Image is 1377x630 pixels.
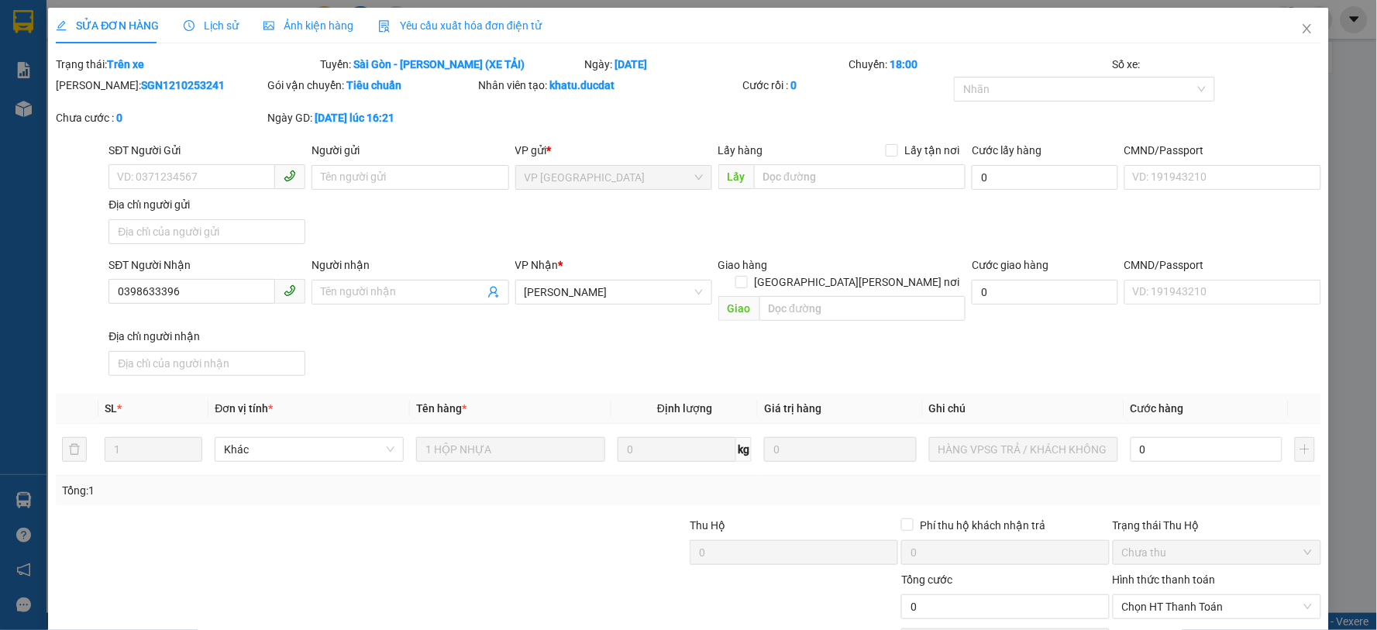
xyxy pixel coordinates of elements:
div: Ngày GD: [267,109,476,126]
span: Lấy hàng [718,144,763,157]
span: phone [284,284,296,297]
div: Tổng: 1 [62,482,532,499]
button: Close [1286,8,1329,51]
div: CMND/Passport [1124,256,1321,274]
input: Ghi Chú [929,437,1118,462]
span: Lê Đại Hành [525,281,703,304]
b: Tiêu chuẩn [346,79,401,91]
span: picture [263,20,274,31]
div: Tuyến: [318,56,583,73]
div: Địa chỉ người gửi [108,196,305,213]
span: phone [284,170,296,182]
span: Lịch sử [184,19,239,32]
span: Giao [718,296,759,321]
div: VP gửi [515,142,712,159]
div: Người gửi [312,142,508,159]
div: Chưa cước : [56,109,264,126]
div: Gói vận chuyển: [267,77,476,94]
input: 0 [764,437,917,462]
div: SĐT Người Gửi [108,142,305,159]
span: VP Sài Gòn [525,166,703,189]
span: Tên hàng [416,402,466,415]
span: Phí thu hộ khách nhận trả [914,517,1052,534]
div: Địa chỉ người nhận [108,328,305,345]
div: SĐT Người Nhận [108,256,305,274]
div: Trạng thái: [54,56,318,73]
input: Địa chỉ của người nhận [108,351,305,376]
span: VP Nhận [515,259,559,271]
b: khatu.ducdat [550,79,615,91]
span: Lấy tận nơi [898,142,966,159]
div: Trạng thái Thu Hộ [1113,517,1321,534]
b: 0 [116,112,122,124]
span: Tổng cước [901,573,952,586]
div: Ngày: [583,56,847,73]
input: VD: Bàn, Ghế [416,437,605,462]
span: SL [105,402,117,415]
button: plus [1295,437,1314,462]
div: Nhân viên tạo: [479,77,740,94]
label: Cước lấy hàng [972,144,1041,157]
span: Cước hàng [1131,402,1184,415]
div: [PERSON_NAME]: [56,77,264,94]
img: icon [378,20,391,33]
span: Thu Hộ [690,519,725,532]
b: Trên xe [107,58,144,71]
input: Cước giao hàng [972,280,1118,305]
span: Chọn HT Thanh Toán [1122,595,1312,618]
span: SỬA ĐƠN HÀNG [56,19,159,32]
input: Dọc đường [754,164,966,189]
div: CMND/Passport [1124,142,1321,159]
button: delete [62,437,87,462]
span: edit [56,20,67,31]
input: Cước lấy hàng [972,165,1118,190]
b: SGN1210253241 [141,79,225,91]
span: close [1301,22,1313,35]
div: Số xe: [1111,56,1323,73]
span: [GEOGRAPHIC_DATA][PERSON_NAME] nơi [748,274,966,291]
span: clock-circle [184,20,195,31]
b: [DATE] lúc 16:21 [315,112,394,124]
b: Sài Gòn - [PERSON_NAME] (XE TẢI) [353,58,525,71]
div: Cước rồi : [743,77,952,94]
span: Định lượng [657,402,712,415]
span: Khác [224,438,394,461]
th: Ghi chú [923,394,1124,424]
span: Giao hàng [718,259,768,271]
b: 0 [791,79,797,91]
span: Ảnh kiện hàng [263,19,353,32]
div: Chuyến: [847,56,1111,73]
span: Chưa thu [1122,541,1312,564]
span: kg [736,437,752,462]
span: user-add [487,286,500,298]
span: Giá trị hàng [764,402,821,415]
input: Dọc đường [759,296,966,321]
input: Địa chỉ của người gửi [108,219,305,244]
label: Cước giao hàng [972,259,1048,271]
span: Đơn vị tính [215,402,273,415]
b: [DATE] [614,58,647,71]
b: 18:00 [890,58,917,71]
div: Người nhận [312,256,508,274]
span: Lấy [718,164,754,189]
span: Yêu cầu xuất hóa đơn điện tử [378,19,542,32]
label: Hình thức thanh toán [1113,573,1216,586]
